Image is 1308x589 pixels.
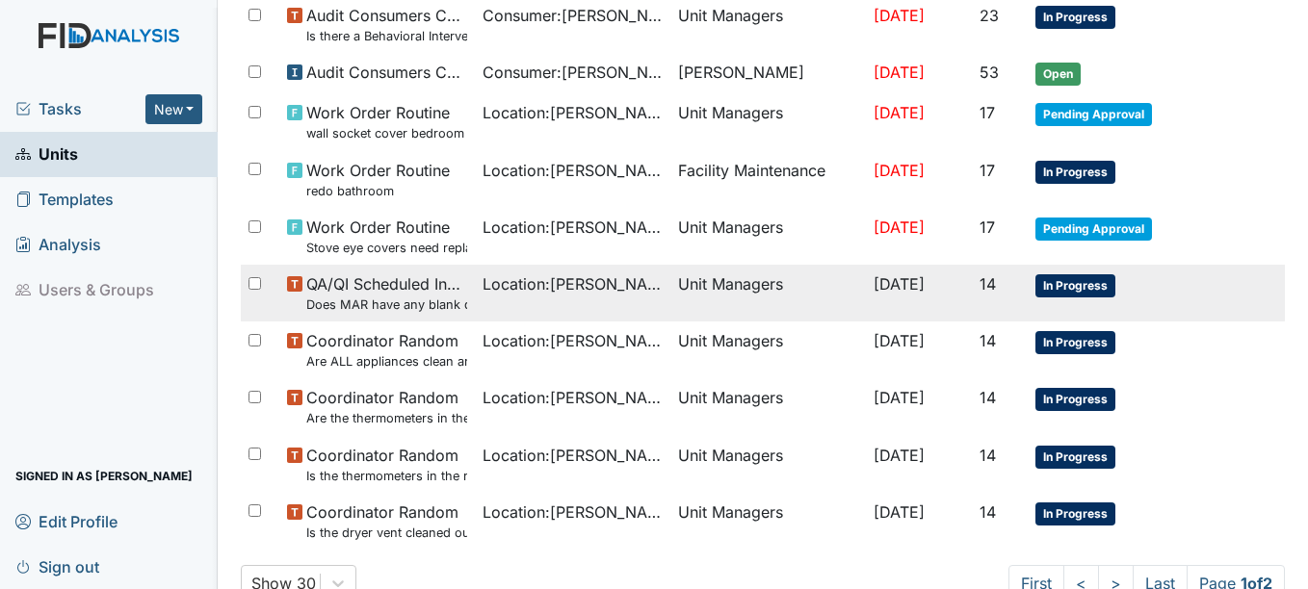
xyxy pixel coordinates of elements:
span: Work Order Routine wall socket cover bedroom 2 [306,101,467,142]
span: Consumer : [PERSON_NAME] [483,61,663,84]
span: QA/QI Scheduled Inspection Does MAR have any blank days that should have been initialed? [306,272,467,314]
span: Location : [PERSON_NAME] [483,386,663,409]
td: Unit Managers [670,378,866,435]
span: 23 [980,6,999,25]
span: In Progress [1035,274,1115,297]
span: In Progress [1035,161,1115,184]
span: 17 [980,103,995,122]
small: Are the thermometers in the freezer reading between 0 degrees and 10 degrees? [306,409,467,427]
span: Audit Consumers Charts Is there a Behavioral Intervention Program Approval/Consent for every 6 mo... [306,4,467,45]
span: Location : [PERSON_NAME] [483,159,663,182]
span: Work Order Routine redo bathroom [306,159,450,200]
span: Location : [PERSON_NAME] [483,444,663,467]
span: In Progress [1035,446,1115,469]
small: Does MAR have any blank days that should have been initialed? [306,295,467,314]
a: Tasks [15,97,145,120]
span: Signed in as [PERSON_NAME] [15,461,193,491]
span: Consumer : [PERSON_NAME][GEOGRAPHIC_DATA] [483,4,663,27]
span: Audit Consumers Charts [306,61,467,84]
span: [DATE] [874,446,925,465]
span: 14 [980,388,996,407]
span: Coordinator Random Are ALL appliances clean and working properly? [306,329,467,371]
td: Unit Managers [670,321,866,378]
small: Is there a Behavioral Intervention Program Approval/Consent for every 6 months? [306,27,467,45]
span: [DATE] [874,331,925,350]
span: 14 [980,331,996,350]
td: [PERSON_NAME] [670,53,866,93]
span: Analysis [15,230,101,260]
span: Edit Profile [15,506,118,536]
td: Unit Managers [670,436,866,493]
span: 14 [980,502,996,522]
small: Is the thermometers in the refrigerator reading between 34 degrees and 40 degrees? [306,467,467,485]
span: In Progress [1035,502,1115,525]
span: Work Order Routine Stove eye covers need replacing [306,216,467,257]
span: Location : [PERSON_NAME] [483,329,663,352]
span: 53 [980,63,999,82]
span: [DATE] [874,6,925,25]
small: Is the dryer vent cleaned out? [306,524,467,542]
span: 17 [980,161,995,180]
span: Location : [PERSON_NAME] [483,272,663,295]
td: Unit Managers [670,208,866,265]
span: Pending Approval [1035,103,1152,126]
button: New [145,94,203,124]
span: [DATE] [874,161,925,180]
span: Location : [PERSON_NAME] [483,101,663,124]
span: Open [1035,63,1081,86]
small: Are ALL appliances clean and working properly? [306,352,467,371]
span: [DATE] [874,103,925,122]
span: In Progress [1035,388,1115,411]
td: Facility Maintenance [670,151,866,208]
span: Coordinator Random Is the thermometers in the refrigerator reading between 34 degrees and 40 degr... [306,444,467,485]
span: In Progress [1035,331,1115,354]
span: Location : [PERSON_NAME] [483,216,663,239]
span: Units [15,140,78,169]
span: 14 [980,446,996,465]
td: Unit Managers [670,265,866,321]
span: Coordinator Random Are the thermometers in the freezer reading between 0 degrees and 10 degrees? [306,386,467,427]
td: Unit Managers [670,493,866,550]
span: 17 [980,218,995,237]
td: Unit Managers [670,93,866,150]
small: Stove eye covers need replacing [306,239,467,257]
span: Sign out [15,551,99,581]
span: Coordinator Random Is the dryer vent cleaned out? [306,500,467,542]
span: In Progress [1035,6,1115,29]
span: [DATE] [874,218,925,237]
small: redo bathroom [306,182,450,200]
span: Templates [15,185,114,215]
span: [DATE] [874,388,925,407]
span: [DATE] [874,63,925,82]
small: wall socket cover bedroom 2 [306,124,467,142]
span: [DATE] [874,274,925,294]
span: Pending Approval [1035,218,1152,241]
span: 14 [980,274,996,294]
span: Location : [PERSON_NAME] [483,500,663,524]
span: [DATE] [874,502,925,522]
